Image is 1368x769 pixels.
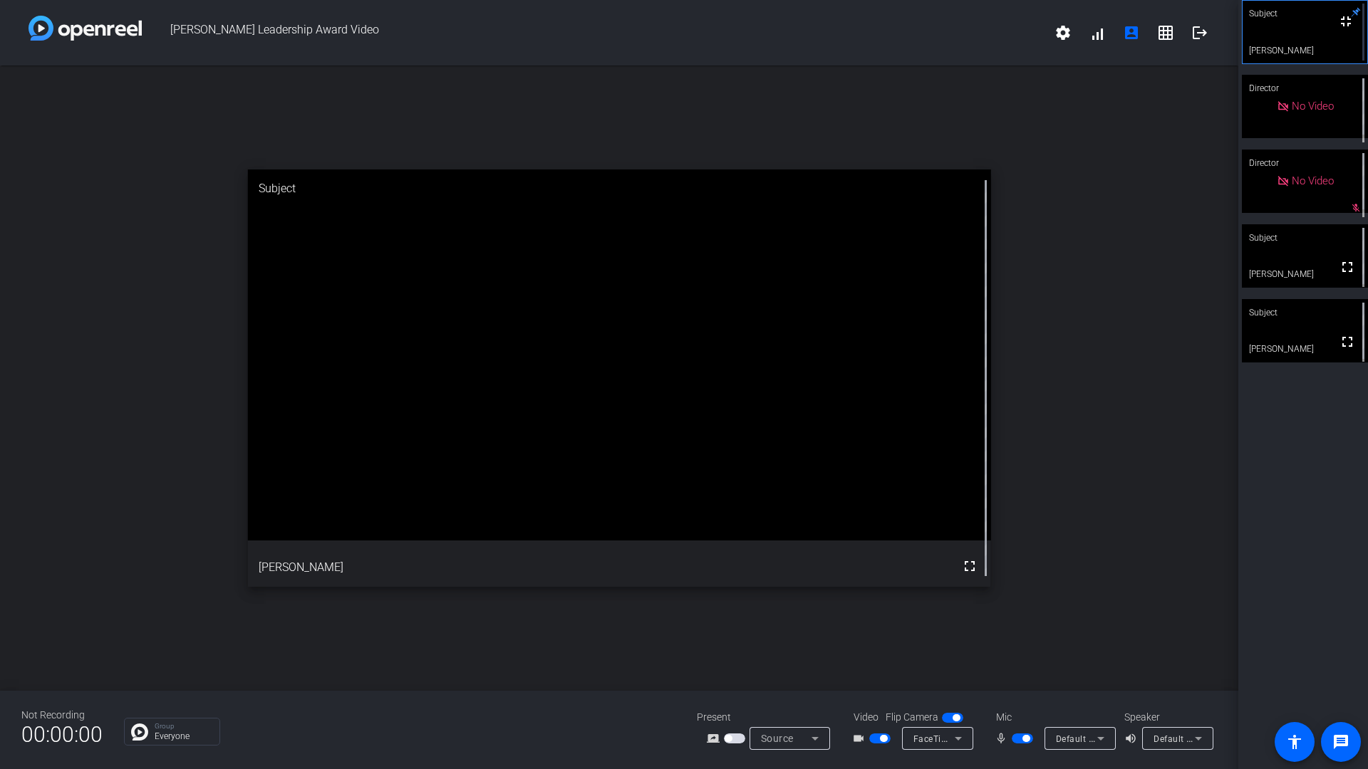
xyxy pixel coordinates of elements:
span: Default - MacBook Pro Microphone (Built-in) [1056,733,1239,744]
mat-icon: volume_up [1124,730,1141,747]
div: Director [1242,75,1368,102]
span: No Video [1292,174,1334,187]
div: Not Recording [21,708,103,723]
div: Director [1242,150,1368,177]
mat-icon: fullscreen_exit [1337,13,1354,30]
button: signal_cellular_alt [1080,16,1114,50]
p: Group [155,723,212,730]
span: [PERSON_NAME] Leadership Award Video [142,16,1046,50]
p: Everyone [155,732,212,741]
mat-icon: fullscreen [961,558,978,575]
mat-icon: settings [1054,24,1072,41]
div: Mic [982,710,1124,725]
mat-icon: grid_on [1157,24,1174,41]
span: No Video [1292,100,1334,113]
span: 00:00:00 [21,717,103,752]
mat-icon: fullscreen [1339,258,1356,276]
mat-icon: videocam_outline [852,730,869,747]
mat-icon: account_box [1123,24,1140,41]
mat-icon: screen_share_outline [707,730,724,747]
mat-icon: mic_none [995,730,1012,747]
mat-icon: logout [1191,24,1208,41]
div: Subject [248,169,991,208]
mat-icon: accessibility [1286,733,1303,750]
div: Speaker [1124,710,1210,725]
img: Chat Icon [131,723,148,741]
img: white-gradient.svg [28,16,142,41]
span: Default - MacBook Pro Speakers (Built-in) [1154,733,1325,744]
span: FaceTime HD Camera (2C0E:82E3) [913,733,1059,744]
span: Flip Camera [886,710,938,725]
span: Video [854,710,879,725]
mat-icon: message [1332,733,1349,750]
mat-icon: fullscreen [1339,333,1356,350]
div: Subject [1242,299,1368,326]
div: Present [697,710,839,725]
span: Source [761,733,794,744]
div: Subject [1242,224,1368,251]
